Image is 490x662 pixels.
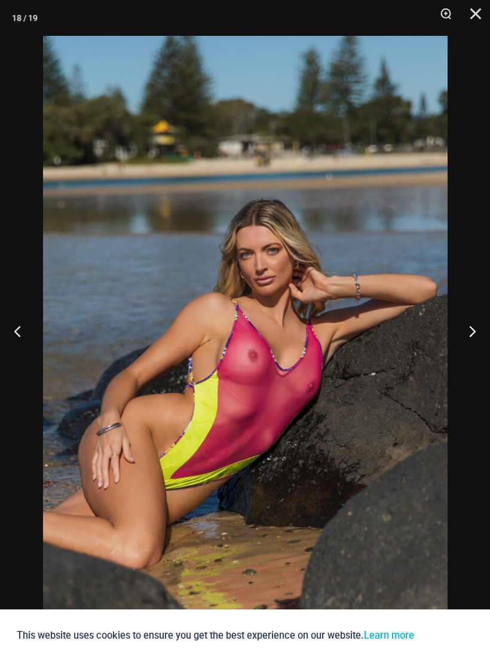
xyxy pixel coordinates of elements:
[12,9,38,27] div: 18 / 19
[423,621,474,650] button: Accept
[364,630,414,641] a: Learn more
[445,301,490,361] button: Next
[17,627,414,643] p: This website uses cookies to ensure you get the best experience on our website.
[43,36,448,642] img: Coastal Bliss Leopard Sunset 827 One Piece Monokini 09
